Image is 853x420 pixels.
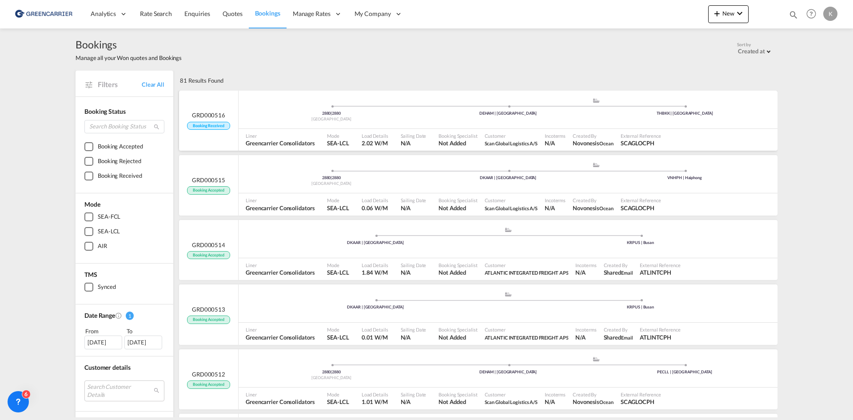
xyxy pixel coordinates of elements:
[184,10,210,17] span: Enquiries
[708,5,749,23] button: icon-plus 400-fgNewicon-chevron-down
[327,391,349,398] span: Mode
[246,262,315,268] span: Liner
[84,107,164,116] div: Booking Status
[573,197,614,204] span: Created By
[734,8,745,19] md-icon: icon-chevron-down
[438,132,477,139] span: Booking Specialist
[401,139,426,147] span: N/A
[187,380,230,389] span: Booking Accepted
[599,399,614,405] span: Ocean
[322,369,332,374] span: 2880
[115,312,122,319] md-icon: Created On
[573,398,614,406] span: Novonesis Ocean
[192,370,225,378] span: GRD000512
[332,111,341,116] span: 2880
[84,327,124,336] div: From
[362,262,388,268] span: Load Details
[331,369,332,374] span: |
[485,139,538,147] span: Scan Global Logistics A/S
[13,4,73,24] img: b0b18ec08afe11efb1d4932555f5f09d.png
[362,132,388,139] span: Load Details
[621,398,661,406] span: SCAGLOCPH
[187,316,230,324] span: Booking Accepted
[420,175,597,181] div: DKAAR | [GEOGRAPHIC_DATA]
[180,71,223,90] div: 81 Results Found
[438,139,477,147] span: Not Added
[545,204,555,212] div: N/A
[485,398,538,406] span: Scan Global Logistics A/S
[327,326,349,333] span: Mode
[573,204,614,212] span: Novonesis Ocean
[823,7,837,21] div: K
[737,41,751,48] span: Sort by
[508,240,773,246] div: KRPUS | Busan
[485,335,569,340] span: ATLANTIC INTEGRATED FREIGHT APS
[84,120,164,133] input: Search Booking Status
[331,175,332,180] span: |
[485,270,569,276] span: ATLANTIC INTEGRATED FREIGHT APS
[591,98,602,103] md-icon: assets/icons/custom/ship-fill.svg
[438,262,477,268] span: Booking Specialist
[545,197,566,204] span: Incoterms
[84,108,126,115] span: Booking Status
[84,212,164,221] md-checkbox: SEA-FCL
[327,139,349,147] span: SEA-LCL
[804,6,823,22] div: Help
[126,312,134,320] span: 1
[327,262,349,268] span: Mode
[243,181,420,187] div: [GEOGRAPHIC_DATA]
[179,155,777,216] div: GRD000515 Booking Accepted Pickup Denmark assets/icons/custom/ship-fill.svgassets/icons/custom/ro...
[485,268,569,276] span: ATLANTIC INTEGRATED FREIGHT APS
[738,48,765,55] div: Created at
[401,391,426,398] span: Sailing Date
[98,283,116,292] div: Synced
[98,242,107,251] div: AIR
[84,312,115,319] span: Date Range
[545,139,555,147] div: N/A
[575,268,586,276] div: N/A
[179,284,777,345] div: GRD000513 Booking Accepted assets/icons/custom/ship-fill.svgassets/icons/custom/roll-o-plane.svgP...
[98,80,142,89] span: Filters
[575,326,596,333] span: Incoterms
[485,204,538,212] span: Scan Global Logistics A/S
[438,204,477,212] span: Not Added
[91,9,116,18] span: Analytics
[438,326,477,333] span: Booking Specialist
[362,334,388,341] span: 0.01 W/M
[84,336,122,349] div: [DATE]
[545,132,566,139] span: Incoterms
[84,200,100,208] span: Mode
[545,391,566,398] span: Incoterms
[438,268,477,276] span: Not Added
[575,262,596,268] span: Incoterms
[179,220,777,280] div: GRD000514 Booking Accepted assets/icons/custom/ship-fill.svgassets/icons/custom/roll-o-plane.svgP...
[192,176,225,184] span: GRD000515
[124,336,162,349] div: [DATE]
[640,326,680,333] span: External Reference
[192,111,225,119] span: GRD000516
[187,251,230,260] span: Booking Accepted
[246,326,315,333] span: Liner
[621,139,661,147] span: SCAGLOCPH
[223,10,242,17] span: Quotes
[712,10,745,17] span: New
[192,305,225,313] span: GRD000513
[485,399,538,405] span: Scan Global Logistics A/S
[621,270,633,276] span: Email
[485,197,538,204] span: Customer
[420,369,597,375] div: DEHAM | [GEOGRAPHIC_DATA]
[604,333,633,341] span: Shared Email
[243,116,420,122] div: [GEOGRAPHIC_DATA]
[401,132,426,139] span: Sailing Date
[246,333,315,341] span: Greencarrier Consolidators
[485,205,538,211] span: Scan Global Logistics A/S
[621,335,633,340] span: Email
[485,262,569,268] span: Customer
[84,242,164,251] md-checkbox: AIR
[640,262,680,268] span: External Reference
[332,175,341,180] span: 2880
[84,227,164,236] md-checkbox: SEA-LCL
[327,333,349,341] span: SEA-LCL
[604,268,633,276] span: Shared Email
[599,140,614,146] span: Ocean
